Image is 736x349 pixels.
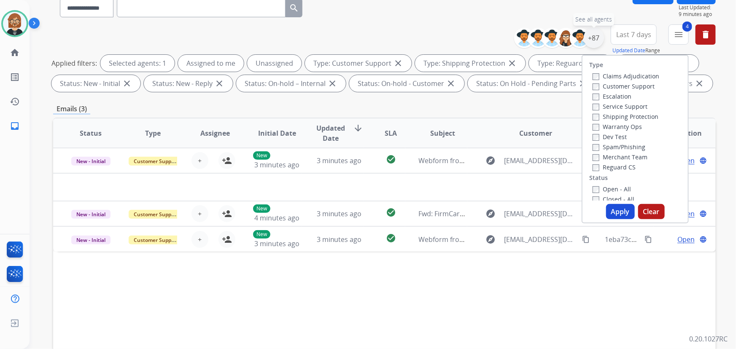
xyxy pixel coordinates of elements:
input: Service Support [593,104,599,110]
mat-icon: close [214,78,224,89]
span: New - Initial [71,157,111,166]
div: Status: New - Initial [51,75,140,92]
span: 3 minutes ago [317,235,362,244]
span: Updated Date [315,123,346,143]
span: 9 minutes ago [679,11,716,18]
span: Initial Date [258,128,296,138]
mat-icon: close [578,78,588,89]
mat-icon: person_add [222,209,232,219]
button: Last 7 days [611,24,657,45]
input: Closed - All [593,196,599,203]
label: Type [589,61,603,69]
input: Claims Adjudication [593,73,599,80]
mat-icon: arrow_downward [353,123,363,133]
mat-icon: content_copy [644,236,652,243]
span: 3 minutes ago [254,239,299,248]
span: New - Initial [71,210,111,219]
span: Open [677,234,695,244]
span: Customer Support [129,157,183,166]
div: Unassigned [247,55,302,72]
mat-icon: explore [486,234,496,244]
span: Customer Support [129,236,183,244]
input: Warranty Ops [593,124,599,131]
div: Type: Customer Support [305,55,412,72]
span: See all agents [576,15,612,24]
label: Reguard CS [593,163,636,171]
button: 4 [669,24,689,45]
span: [EMAIL_ADDRESS][DOMAIN_NAME] [504,209,578,219]
label: Escalation [593,92,631,100]
input: Open - All [593,186,599,193]
div: Status: New - Reply [144,75,233,92]
div: Type: Shipping Protection [415,55,526,72]
mat-icon: close [694,78,704,89]
button: + [191,231,208,248]
p: 0.20.1027RC [689,334,728,344]
div: Status: On-hold – Internal [236,75,346,92]
span: + [198,209,202,219]
span: 4 [682,21,692,32]
label: Merchant Team [593,153,647,161]
span: + [198,156,202,166]
span: Fwd: FirmCare product protection confirmation [419,209,570,218]
button: + [191,152,208,169]
mat-icon: search [289,3,299,13]
mat-icon: language [699,210,707,217]
mat-icon: list_alt [10,72,20,82]
mat-icon: person_add [222,234,232,244]
span: 4 minutes ago [254,213,299,223]
input: Shipping Protection [593,114,599,121]
label: Spam/Phishing [593,143,645,151]
button: + [191,205,208,222]
span: SLA [385,128,397,138]
label: Customer Support [593,82,655,90]
span: 3 minutes ago [317,156,362,165]
div: Status: On Hold - Pending Parts [468,75,596,92]
label: Claims Adjudication [593,72,659,80]
input: Merchant Team [593,154,599,161]
p: Applied filters: [51,58,97,68]
label: Service Support [593,102,647,110]
p: New [253,204,270,213]
p: Emails (3) [53,104,90,114]
div: Assigned to me [178,55,244,72]
mat-icon: close [507,58,517,68]
mat-icon: close [393,58,403,68]
mat-icon: explore [486,209,496,219]
mat-icon: menu [674,30,684,40]
span: [EMAIL_ADDRESS][DOMAIN_NAME] [504,234,578,244]
span: [EMAIL_ADDRESS][DOMAIN_NAME] [504,156,578,166]
mat-icon: close [446,78,456,89]
label: Open - All [593,185,631,193]
button: Clear [638,204,665,219]
img: avatar [3,12,27,35]
span: Last 7 days [616,33,651,36]
div: +87 [584,28,604,48]
span: Assignee [200,128,230,138]
div: Type: Reguard CS [529,55,613,72]
label: Warranty Ops [593,123,642,131]
span: Range [612,47,660,54]
span: New - Initial [71,236,111,244]
input: Spam/Phishing [593,144,599,151]
mat-icon: language [699,157,707,164]
span: Webform from [EMAIL_ADDRESS][DOMAIN_NAME] on [DATE] [419,156,610,165]
span: 3 minutes ago [317,209,362,218]
mat-icon: explore [486,156,496,166]
mat-icon: delete [701,30,711,40]
span: + [198,234,202,244]
input: Customer Support [593,83,599,90]
mat-icon: check_circle [386,207,396,217]
mat-icon: check_circle [386,233,396,243]
button: Updated Date [612,47,645,54]
span: Subject [430,128,455,138]
mat-icon: history [10,97,20,107]
input: Reguard CS [593,164,599,171]
mat-icon: language [699,236,707,243]
button: Apply [606,204,635,219]
span: 3 minutes ago [254,160,299,169]
span: Last Updated: [679,4,716,11]
mat-icon: person_add [222,156,232,166]
mat-icon: home [10,48,20,58]
p: New [253,230,270,239]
